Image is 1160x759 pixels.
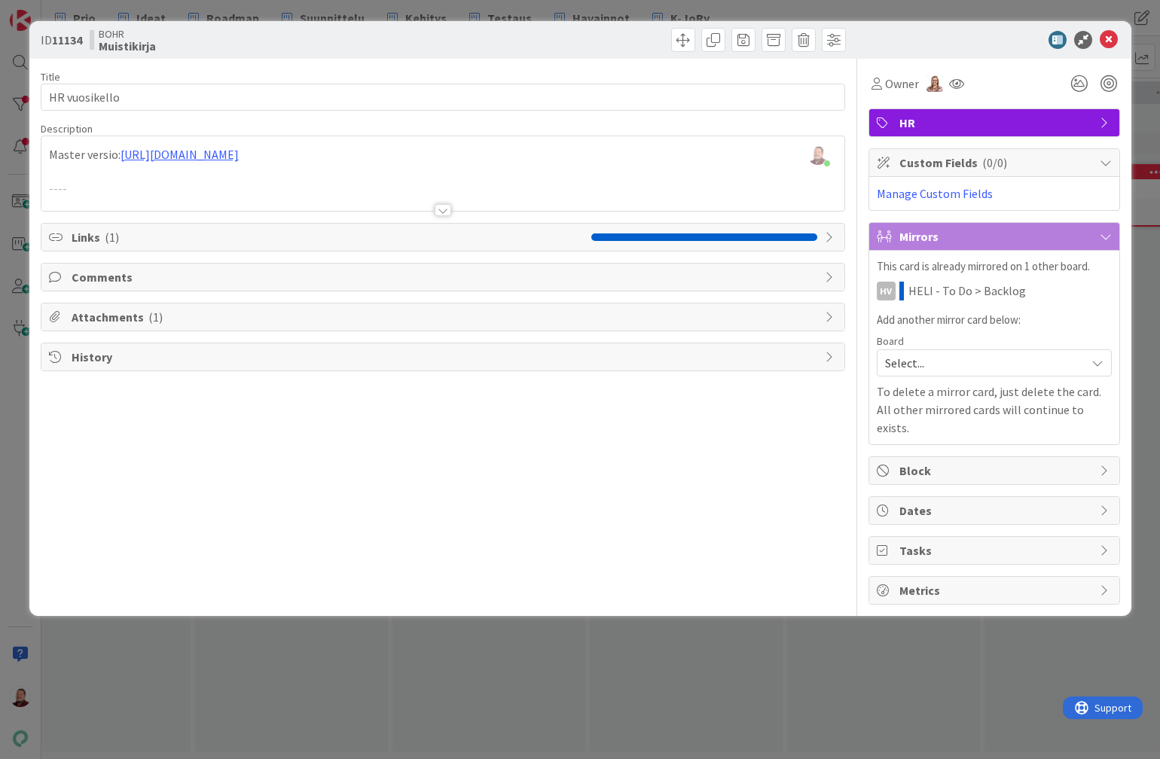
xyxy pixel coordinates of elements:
span: Custom Fields [899,154,1092,172]
span: ID [41,31,82,49]
label: Title [41,70,60,84]
span: Metrics [899,581,1092,599]
img: IH [926,75,943,92]
span: Board [877,336,904,346]
span: ( 1 ) [105,230,119,245]
p: Master versio: [49,146,837,163]
span: History [72,348,817,366]
span: BOHR [99,28,156,40]
span: Owner [885,75,919,93]
p: This card is already mirrored on 1 other board. [877,258,1112,276]
span: Support [32,2,69,20]
p: To delete a mirror card, just delete the card. All other mirrored cards will continue to exists. [877,383,1112,437]
img: 8MARACyCzyDdOogtKbuhiGEOiMLTYxQp.jpg [807,144,829,165]
span: ( 1 ) [148,309,163,325]
div: HV [877,282,896,300]
p: Add another mirror card below: [877,312,1112,329]
span: Description [41,122,93,136]
a: Manage Custom Fields [877,186,993,201]
span: Tasks [899,541,1092,559]
span: Dates [899,501,1092,520]
span: Block [899,462,1092,480]
span: Attachments [72,308,817,326]
b: Muistikirja [99,40,156,52]
input: type card name here... [41,84,845,111]
span: Select... [885,352,1078,373]
span: HELI - To Do > Backlog [908,282,1026,300]
b: 11134 [52,32,82,47]
span: Mirrors [899,227,1092,245]
span: Links [72,228,584,246]
a: [URL][DOMAIN_NAME] [121,147,239,162]
span: HR [899,114,1092,132]
span: ( 0/0 ) [982,155,1007,170]
span: Comments [72,268,817,286]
